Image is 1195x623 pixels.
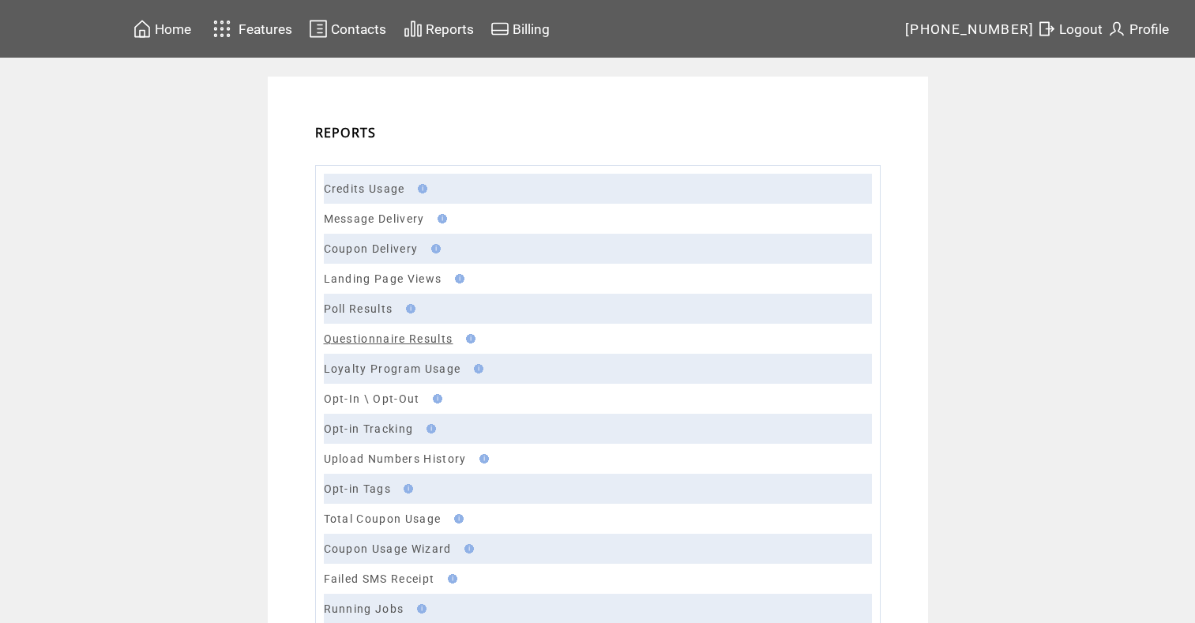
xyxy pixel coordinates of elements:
[239,21,292,37] span: Features
[315,124,377,141] span: REPORTS
[475,454,489,463] img: help.gif
[1107,19,1126,39] img: profile.svg
[324,302,393,315] a: Poll Results
[324,452,467,465] a: Upload Numbers History
[413,184,427,193] img: help.gif
[443,574,457,584] img: help.gif
[401,17,476,41] a: Reports
[324,542,452,555] a: Coupon Usage Wizard
[1035,17,1105,41] a: Logout
[427,244,441,253] img: help.gif
[324,362,461,375] a: Loyalty Program Usage
[399,484,413,494] img: help.gif
[1037,19,1056,39] img: exit.svg
[155,21,191,37] span: Home
[324,392,420,405] a: Opt-In \ Opt-Out
[324,422,414,435] a: Opt-in Tracking
[324,332,453,345] a: Questionnaire Results
[133,19,152,39] img: home.svg
[209,16,236,42] img: features.svg
[488,17,552,41] a: Billing
[324,482,392,495] a: Opt-in Tags
[324,512,442,525] a: Total Coupon Usage
[426,21,474,37] span: Reports
[130,17,194,41] a: Home
[412,604,427,614] img: help.gif
[331,21,386,37] span: Contacts
[1059,21,1103,37] span: Logout
[324,242,419,255] a: Coupon Delivery
[1129,21,1169,37] span: Profile
[306,17,389,41] a: Contacts
[460,544,474,554] img: help.gif
[324,182,405,195] a: Credits Usage
[404,19,423,39] img: chart.svg
[324,572,435,585] a: Failed SMS Receipt
[401,304,415,313] img: help.gif
[450,274,464,283] img: help.gif
[449,514,464,524] img: help.gif
[1105,17,1171,41] a: Profile
[309,19,328,39] img: contacts.svg
[422,424,436,433] img: help.gif
[469,364,483,373] img: help.gif
[206,13,295,44] a: Features
[324,602,404,615] a: Running Jobs
[513,21,550,37] span: Billing
[324,272,442,285] a: Landing Page Views
[324,212,425,225] a: Message Delivery
[428,394,442,403] img: help.gif
[490,19,509,39] img: creidtcard.svg
[905,21,1035,37] span: [PHONE_NUMBER]
[461,334,475,343] img: help.gif
[433,214,447,223] img: help.gif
